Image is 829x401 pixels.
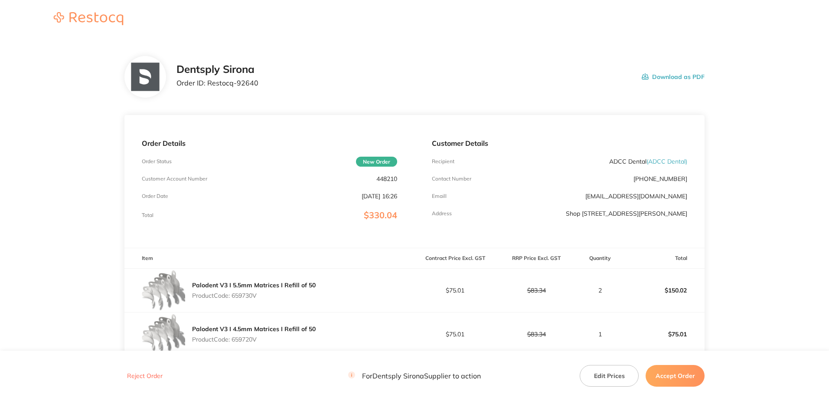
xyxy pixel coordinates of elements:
[496,331,576,338] p: $83.34
[131,63,159,91] img: NTllNzd2NQ
[176,79,258,87] p: Order ID: Restocq- 92640
[142,269,185,312] img: amI0dHY3dw
[580,365,639,387] button: Edit Prices
[176,63,258,76] h2: Dentsply Sirona
[376,175,397,182] p: 448210
[364,210,397,220] span: $330.04
[142,212,153,218] p: Total
[192,325,316,333] a: Palodent V3 I 4.5mm Matrices I Refill of 50
[142,158,172,164] p: Order Status
[124,372,165,380] button: Reject Order
[578,331,623,338] p: 1
[646,365,705,387] button: Accept Order
[124,248,414,269] th: Item
[362,193,397,200] p: [DATE] 16:26
[609,158,687,165] p: ADCC Dental
[45,12,132,25] img: Restocq logo
[623,248,705,269] th: Total
[432,193,447,199] p: Emaill
[642,63,705,90] button: Download as PDF
[432,210,452,217] p: Address
[646,158,687,165] span: ( ADCC Dental )
[585,192,687,200] a: [EMAIL_ADDRESS][DOMAIN_NAME]
[142,193,168,199] p: Order Date
[496,287,576,294] p: $83.34
[45,12,132,26] a: Restocq logo
[624,324,704,345] p: $75.01
[432,176,471,182] p: Contact Number
[348,372,481,380] p: For Dentsply Sirona Supplier to action
[496,248,577,269] th: RRP Price Excl. GST
[633,175,687,182] p: [PHONE_NUMBER]
[414,248,496,269] th: Contract Price Excl. GST
[432,158,454,164] p: Recipient
[566,210,687,217] p: Shop [STREET_ADDRESS][PERSON_NAME]
[142,176,207,182] p: Customer Account Number
[192,292,316,299] p: Product Code: 659730V
[142,139,397,147] p: Order Details
[356,157,397,167] span: New Order
[415,331,495,338] p: $75.01
[624,280,704,301] p: $150.02
[578,287,623,294] p: 2
[192,336,316,343] p: Product Code: 659720V
[577,248,623,269] th: Quantity
[192,281,316,289] a: Palodent V3 I 5.5mm Matrices I Refill of 50
[142,312,185,356] img: MjlkYzA0bA
[432,139,687,147] p: Customer Details
[415,287,495,294] p: $75.01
